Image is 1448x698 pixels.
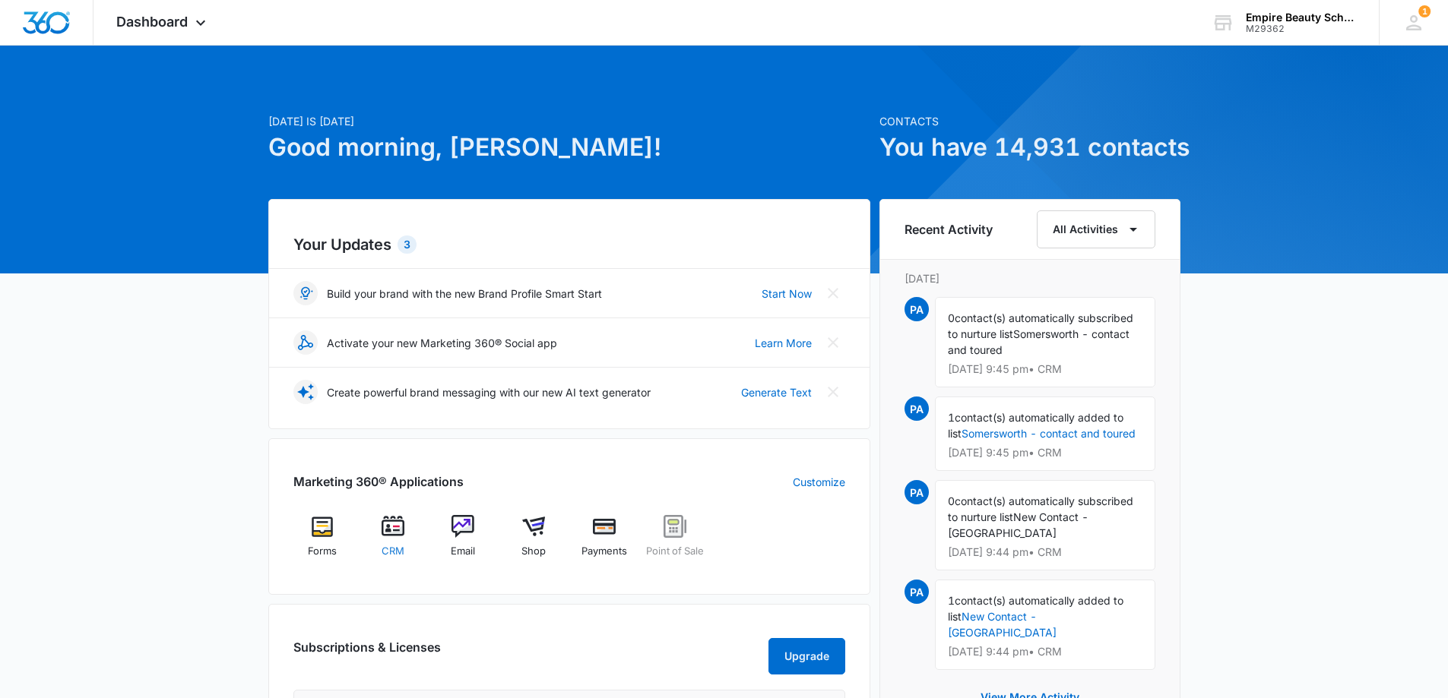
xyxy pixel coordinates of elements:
[1246,11,1357,24] div: account name
[948,411,1123,440] span: contact(s) automatically added to list
[645,515,704,570] a: Point of Sale
[575,515,634,570] a: Payments
[308,544,337,559] span: Forms
[821,281,845,305] button: Close
[905,480,929,504] span: PA
[905,270,1155,286] p: [DATE]
[821,330,845,355] button: Close
[363,515,422,570] a: CRM
[327,286,602,302] p: Build your brand with the new Brand Profile Smart Start
[948,610,1057,639] a: New Contact - [GEOGRAPHIC_DATA]
[948,447,1142,458] p: [DATE] 9:45 pm • CRM
[398,235,417,254] div: 3
[451,544,475,559] span: Email
[293,515,352,570] a: Forms
[116,14,188,30] span: Dashboard
[905,220,993,238] h6: Recent Activity
[762,286,812,302] a: Start Now
[948,510,1088,539] span: New Contact - [GEOGRAPHIC_DATA]
[741,384,812,400] a: Generate Text
[948,411,955,424] span: 1
[948,594,1123,623] span: contact(s) automatically added to list
[948,547,1142,557] p: [DATE] 9:44 pm • CRM
[948,364,1142,374] p: [DATE] 9:45 pm • CRM
[821,380,845,404] button: Close
[768,638,845,674] button: Upgrade
[948,646,1142,657] p: [DATE] 9:44 pm • CRM
[327,384,651,400] p: Create powerful brand messaging with our new AI text generator
[293,638,441,668] h2: Subscriptions & Licenses
[793,474,845,490] a: Customize
[948,494,955,507] span: 0
[505,515,563,570] a: Shop
[434,515,493,570] a: Email
[1418,5,1431,17] span: 1
[948,594,955,607] span: 1
[879,113,1180,129] p: Contacts
[905,297,929,321] span: PA
[948,311,1133,340] span: contact(s) automatically subscribed to nurture list
[293,233,845,256] h2: Your Updates
[1418,5,1431,17] div: notifications count
[581,544,627,559] span: Payments
[1246,24,1357,34] div: account id
[905,580,929,604] span: PA
[268,129,870,166] h1: Good morning, [PERSON_NAME]!
[879,129,1180,166] h1: You have 14,931 contacts
[905,396,929,421] span: PA
[382,544,404,559] span: CRM
[293,472,464,491] h2: Marketing 360® Applications
[268,113,870,129] p: [DATE] is [DATE]
[646,544,704,559] span: Point of Sale
[962,427,1136,440] a: Somersworth - contact and toured
[1037,210,1155,248] button: All Activities
[521,544,546,559] span: Shop
[948,494,1133,523] span: contact(s) automatically subscribed to nurture list
[327,335,557,351] p: Activate your new Marketing 360® Social app
[755,335,812,351] a: Learn More
[948,311,955,324] span: 0
[948,327,1130,356] span: Somersworth - contact and toured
